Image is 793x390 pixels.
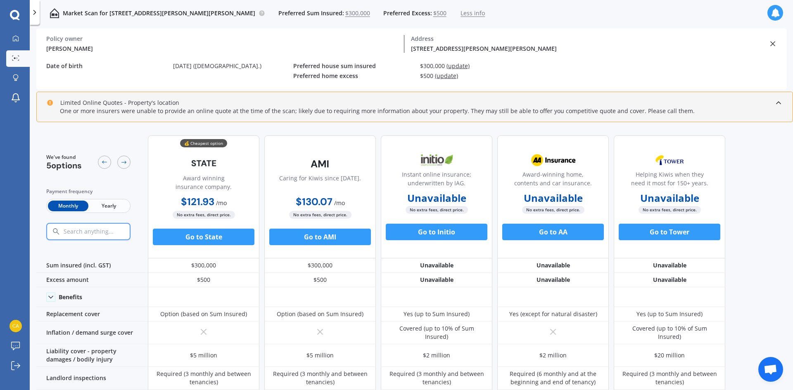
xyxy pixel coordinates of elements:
div: Award winning insurance company. [155,174,252,194]
b: Unavailable [407,194,466,202]
div: Required (3 monthly and between tenancies) [154,370,253,386]
div: $20 million [654,351,685,359]
span: Preferred Sum Insured: [278,9,344,17]
div: [DATE] ([DEMOGRAPHIC_DATA].) [173,63,293,70]
div: $300,000 [264,258,376,273]
span: Preferred Excess: [383,9,432,17]
div: $500 [264,273,376,287]
img: home-and-contents.b802091223b8502ef2dd.svg [50,8,59,18]
div: $500 [148,273,259,287]
p: Market Scan for [STREET_ADDRESS][PERSON_NAME][PERSON_NAME] [63,9,255,17]
div: Required (3 monthly and between tenancies) [271,370,370,386]
span: No extra fees, direct price. [639,206,701,214]
div: Date of birth [46,63,166,70]
div: Unavailable [381,258,492,273]
img: AA.webp [526,150,580,170]
div: Helping Kiwis when they need it most for 150+ years. [621,170,718,191]
button: Go to AA [502,224,604,240]
div: Preferred home excess [293,73,413,80]
div: Covered (up to 10% of Sum Insured) [620,324,719,341]
input: Search anything... [63,228,147,235]
div: Caring for Kiwis since [DATE]. [279,174,361,194]
span: No extra fees, direct price. [289,211,351,219]
span: We've found [46,154,82,161]
span: 5 options [46,160,82,171]
div: $5 million [306,351,334,359]
div: Yes (except for natural disaster) [509,310,597,318]
div: $5 million [190,351,217,359]
span: No extra fees, direct price. [173,211,235,219]
div: Unavailable [497,273,609,287]
div: Landlord inspections [36,367,148,390]
div: Payment frequency [46,187,131,196]
span: (update) [446,62,470,70]
div: Policy owner [46,35,397,43]
span: Less info [461,9,485,17]
b: $121.93 [181,195,214,208]
div: Option (based on Sum Insured) [277,310,363,318]
div: One or more insurers were unable to provide an online quote at the time of the scan; likely due t... [47,107,783,115]
span: / mo [216,199,227,207]
button: Go to State [153,229,254,245]
div: $2 million [423,351,450,359]
div: Instant online insurance; underwritten by IAG. [388,170,485,191]
span: $500 [433,9,446,17]
img: Initio.webp [409,150,464,170]
div: Unavailable [614,258,725,273]
span: Monthly [48,201,88,211]
b: Unavailable [524,194,583,202]
div: Inflation / demand surge cover [36,321,148,344]
div: Option (based on Sum Insured) [160,310,247,318]
button: Go to AMI [269,229,371,245]
div: Address [411,35,762,43]
div: $300,000 [148,258,259,273]
div: Required (3 monthly and between tenancies) [387,370,486,386]
span: (update) [435,72,458,80]
b: $130.07 [296,195,332,208]
div: Benefits [59,293,82,301]
div: Excess amount [36,273,148,287]
span: No extra fees, direct price. [406,206,468,214]
div: Unavailable [381,273,492,287]
div: Covered (up to 10% of Sum Insured) [387,324,486,341]
b: Unavailable [640,194,699,202]
button: Go to Initio [386,224,487,240]
div: [STREET_ADDRESS][PERSON_NAME][PERSON_NAME] [411,44,762,53]
span: Yearly [88,201,129,211]
div: Open chat [758,357,783,382]
div: Liability cover - property damages / bodily injury [36,344,148,367]
div: Sum insured (incl. GST) [36,258,148,273]
div: Yes (up to Sum Insured) [636,310,703,318]
div: $300,000 [420,63,540,70]
div: Yes (up to Sum Insured) [404,310,470,318]
div: Unavailable [614,273,725,287]
div: [PERSON_NAME] [46,44,397,53]
div: Award-winning home, contents and car insurance. [504,170,602,191]
span: No extra fees, direct price. [522,206,584,214]
div: Limited Online Quotes - Property's location [47,99,179,107]
div: Required (6 monthly and at the beginning and end of tenancy) [503,370,603,386]
div: Preferred house sum insured [293,63,413,70]
div: Required (3 monthly and between tenancies) [620,370,719,386]
img: Tower.webp [642,150,697,170]
div: Unavailable [497,258,609,273]
img: 368b18ba3277b66ca18afa0419443a17 [9,320,22,332]
button: Go to Tower [619,224,720,240]
img: State-text-1.webp [176,154,231,173]
div: 💰 Cheapest option [180,139,227,147]
div: $2 million [539,351,567,359]
img: AMI-text-1.webp [293,154,347,174]
span: $300,000 [345,9,370,17]
div: $500 [420,73,540,80]
div: Replacement cover [36,307,148,321]
span: / mo [334,199,345,207]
